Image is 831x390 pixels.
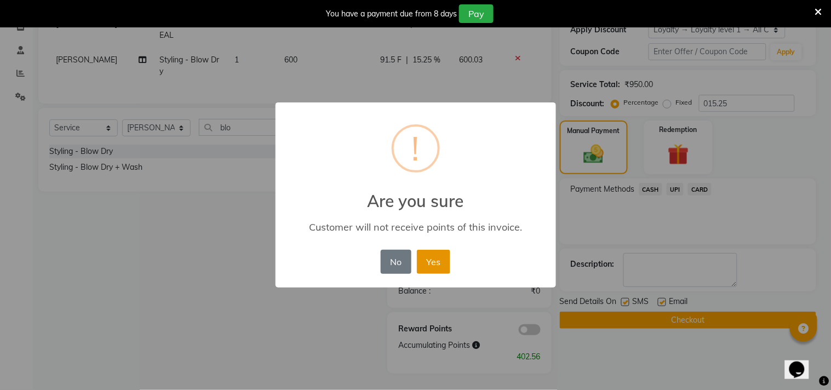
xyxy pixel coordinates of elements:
div: ! [412,127,420,170]
h2: Are you sure [276,178,556,211]
div: You have a payment due from 8 days [326,8,457,20]
iframe: chat widget [785,346,820,379]
button: No [381,250,411,274]
div: Customer will not receive points of this invoice. [291,221,540,233]
button: Yes [417,250,450,274]
button: Pay [459,4,494,23]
